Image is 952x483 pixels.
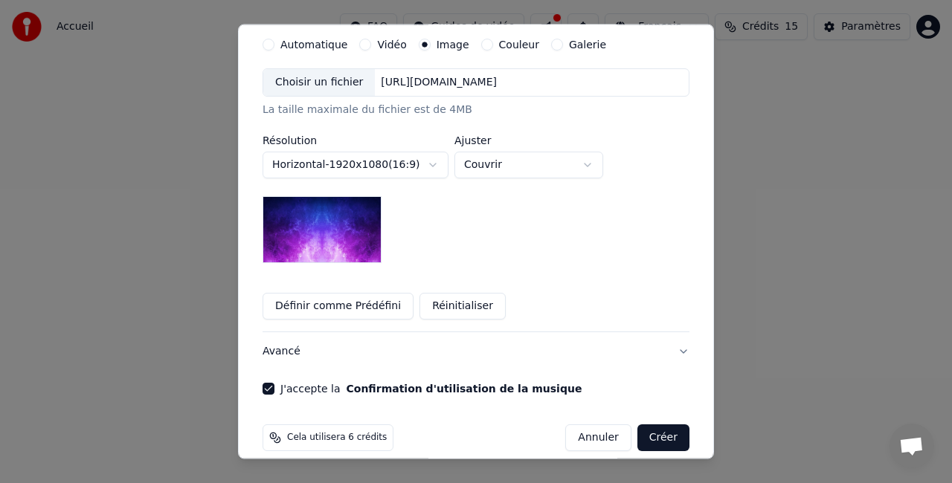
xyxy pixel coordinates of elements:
button: Créer [637,424,689,451]
button: Annuler [565,424,631,451]
span: Cela utilisera 6 crédits [287,432,387,444]
label: Automatique [280,39,347,50]
label: Galerie [569,39,606,50]
label: Ajuster [454,135,603,146]
label: J'accepte la [280,383,582,394]
label: Couleur [499,39,539,50]
label: Vidéo [377,39,406,50]
div: [URL][DOMAIN_NAME] [375,75,503,90]
div: Choisir un fichier [263,69,375,96]
div: La taille maximale du fichier est de 4MB [263,103,689,117]
button: Avancé [263,332,689,371]
button: Définir comme Prédéfini [263,293,414,320]
button: J'accepte la [346,383,582,394]
button: Réinitialiser [419,293,506,320]
div: VidéoPersonnaliser le vidéo de karaoké : utiliser une image, une vidéo ou une couleur [263,39,689,331]
label: Résolution [263,135,448,146]
label: Image [437,39,469,50]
